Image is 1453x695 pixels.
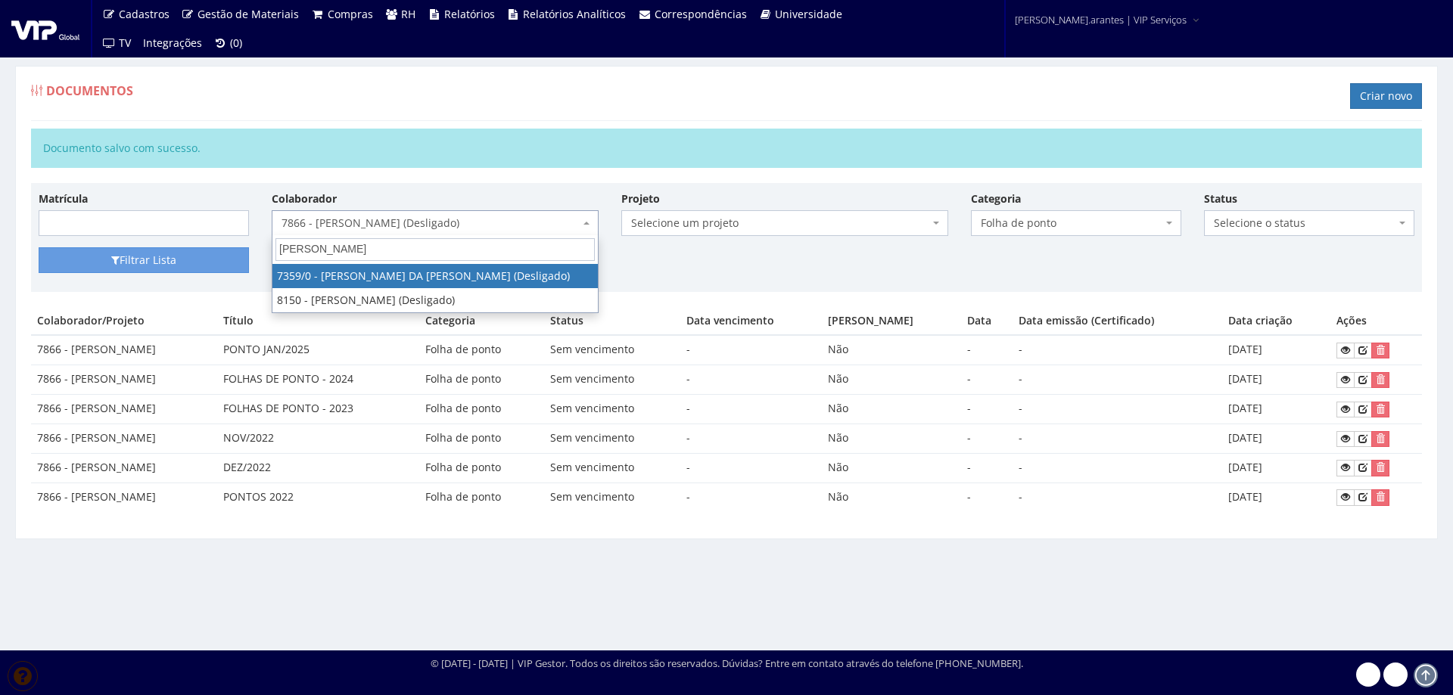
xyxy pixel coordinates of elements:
[230,36,242,50] span: (0)
[544,395,680,424] td: Sem vencimento
[419,365,544,395] td: Folha de ponto
[1013,482,1222,511] td: -
[1222,395,1330,424] td: [DATE]
[39,247,249,273] button: Filtrar Lista
[961,335,1013,365] td: -
[680,424,822,453] td: -
[419,424,544,453] td: Folha de ponto
[1015,12,1187,27] span: [PERSON_NAME].arantes | VIP Serviços
[680,482,822,511] td: -
[198,7,299,21] span: Gestão de Materiais
[272,264,598,288] li: 7359/0 - [PERSON_NAME] DA [PERSON_NAME] (Desligado)
[431,656,1023,671] div: © [DATE] - [DATE] | VIP Gestor. Todos os direitos são reservados. Dúvidas? Entre em contato atrav...
[119,7,170,21] span: Cadastros
[680,307,822,335] th: Data vencimento
[46,82,133,99] span: Documentos
[217,482,419,511] td: PONTOS 2022
[217,424,419,453] td: NOV/2022
[419,307,544,335] th: Categoria
[272,191,337,206] label: Colaborador
[1204,191,1237,206] label: Status
[822,453,960,482] td: Não
[544,424,680,453] td: Sem vencimento
[1222,365,1330,395] td: [DATE]
[822,424,960,453] td: Não
[961,395,1013,424] td: -
[31,335,217,365] td: 7866 - [PERSON_NAME]
[1222,307,1330,335] th: Data criação
[217,395,419,424] td: FOLHAS DE PONTO - 2023
[1013,307,1222,335] th: Data emissão (Certificado)
[217,365,419,395] td: FOLHAS DE PONTO - 2024
[655,7,747,21] span: Correspondências
[822,335,960,365] td: Não
[1330,307,1422,335] th: Ações
[961,482,1013,511] td: -
[544,365,680,395] td: Sem vencimento
[1222,424,1330,453] td: [DATE]
[31,395,217,424] td: 7866 - [PERSON_NAME]
[544,453,680,482] td: Sem vencimento
[31,307,217,335] th: Colaborador/Projeto
[680,365,822,395] td: -
[961,424,1013,453] td: -
[822,395,960,424] td: Não
[11,17,79,40] img: logo
[680,335,822,365] td: -
[31,482,217,511] td: 7866 - [PERSON_NAME]
[621,191,660,206] label: Projeto
[544,307,680,335] th: Status
[1222,482,1330,511] td: [DATE]
[217,453,419,482] td: DEZ/2022
[1350,83,1422,109] a: Criar novo
[208,29,249,57] a: (0)
[1013,424,1222,453] td: -
[1013,395,1222,424] td: -
[419,395,544,424] td: Folha de ponto
[143,36,202,50] span: Integrações
[1204,210,1414,236] span: Selecione o status
[822,307,960,335] th: [PERSON_NAME]
[96,29,137,57] a: TV
[31,129,1422,168] div: Documento salvo com sucesso.
[971,191,1021,206] label: Categoria
[419,482,544,511] td: Folha de ponto
[328,7,373,21] span: Compras
[1214,216,1395,231] span: Selecione o status
[1013,365,1222,395] td: -
[39,191,88,206] label: Matrícula
[31,365,217,395] td: 7866 - [PERSON_NAME]
[282,216,580,231] span: 7866 - VICTOR HENRIQUE JOSE BATISTA (Desligado)
[1013,453,1222,482] td: -
[631,216,929,231] span: Selecione um projeto
[544,482,680,511] td: Sem vencimento
[217,307,419,335] th: Título
[822,365,960,395] td: Não
[822,482,960,511] td: Não
[981,216,1162,231] span: Folha de ponto
[1222,335,1330,365] td: [DATE]
[680,395,822,424] td: -
[401,7,415,21] span: RH
[272,210,599,236] span: 7866 - VICTOR HENRIQUE JOSE BATISTA (Desligado)
[419,453,544,482] td: Folha de ponto
[31,453,217,482] td: 7866 - [PERSON_NAME]
[217,335,419,365] td: PONTO JAN/2025
[971,210,1181,236] span: Folha de ponto
[544,335,680,365] td: Sem vencimento
[961,307,1013,335] th: Data
[419,335,544,365] td: Folha de ponto
[1222,453,1330,482] td: [DATE]
[775,7,842,21] span: Universidade
[1013,335,1222,365] td: -
[119,36,131,50] span: TV
[523,7,626,21] span: Relatórios Analíticos
[272,288,598,312] li: 8150 - [PERSON_NAME] (Desligado)
[961,365,1013,395] td: -
[137,29,208,57] a: Integrações
[31,424,217,453] td: 7866 - [PERSON_NAME]
[621,210,948,236] span: Selecione um projeto
[680,453,822,482] td: -
[444,7,495,21] span: Relatórios
[961,453,1013,482] td: -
